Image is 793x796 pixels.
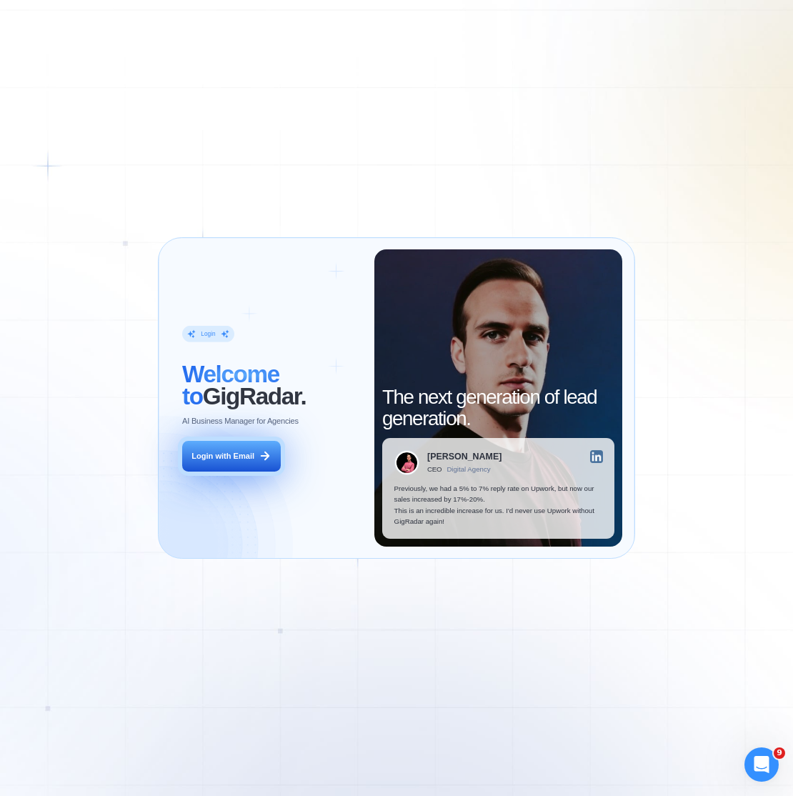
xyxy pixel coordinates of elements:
[382,387,614,430] h2: The next generation of lead generation.
[182,364,362,407] h2: ‍ GigRadar.
[394,483,603,527] p: Previously, we had a 5% to 7% reply rate on Upwork, but now our sales increased by 17%-20%. This ...
[182,415,299,426] p: AI Business Manager for Agencies
[182,441,280,472] button: Login with Email
[427,465,442,473] div: CEO
[774,747,785,759] span: 9
[191,451,254,462] div: Login with Email
[744,747,779,782] iframe: Intercom live chat
[427,452,502,461] div: [PERSON_NAME]
[182,361,279,409] span: Welcome to
[447,465,490,473] div: Digital Agency
[201,330,216,338] div: Login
